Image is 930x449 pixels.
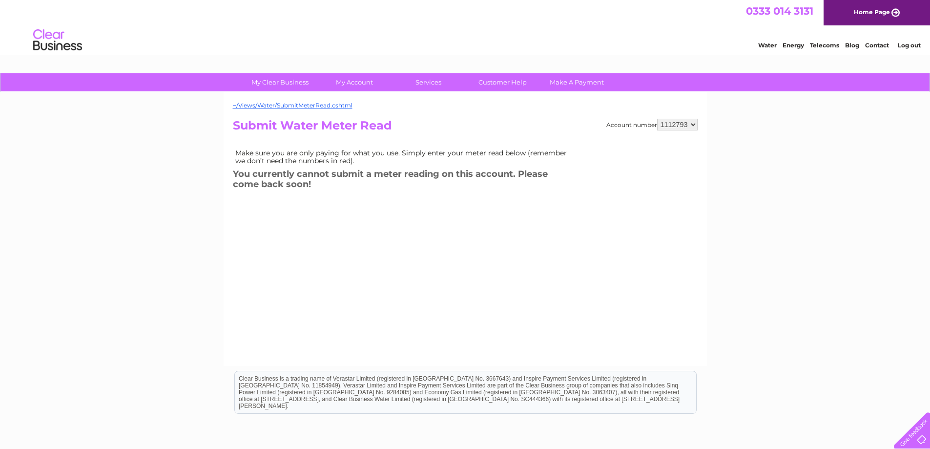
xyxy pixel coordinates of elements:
a: 0333 014 3131 [746,5,813,17]
a: Water [758,42,777,49]
td: Make sure you are only paying for what you use. Simply enter your meter read below (remember we d... [233,147,575,167]
a: Make A Payment [537,73,617,91]
a: ~/Views/Water/SubmitMeterRead.cshtml [233,102,352,109]
a: Log out [898,42,921,49]
a: Customer Help [462,73,543,91]
a: My Clear Business [240,73,320,91]
h2: Submit Water Meter Read [233,119,698,137]
a: Telecoms [810,42,839,49]
a: My Account [314,73,394,91]
a: Services [388,73,469,91]
img: logo.png [33,25,83,55]
a: Energy [783,42,804,49]
a: Contact [865,42,889,49]
div: Clear Business is a trading name of Verastar Limited (registered in [GEOGRAPHIC_DATA] No. 3667643... [235,5,696,47]
a: Blog [845,42,859,49]
h3: You currently cannot submit a meter reading on this account. Please come back soon! [233,167,575,194]
div: Account number [606,119,698,130]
